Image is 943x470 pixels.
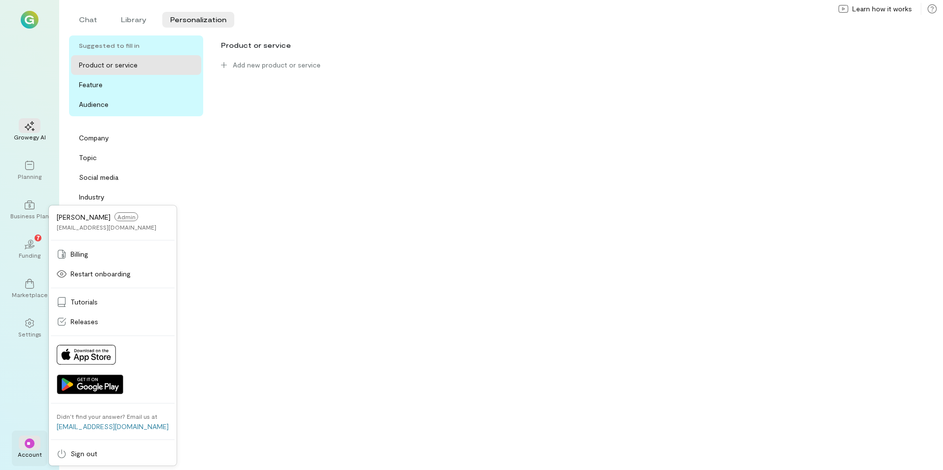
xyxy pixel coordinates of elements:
[18,172,41,180] div: Planning
[79,153,97,163] div: Topic
[221,40,291,50] div: Product or service
[10,212,49,220] div: Business Plan
[12,232,47,267] a: Funding
[79,100,109,109] div: Audience
[18,450,42,458] div: Account
[57,345,116,365] img: Download on App Store
[12,153,47,188] a: Planning
[233,60,321,70] span: Add new product or service
[57,223,156,231] div: [EMAIL_ADDRESS][DOMAIN_NAME]
[79,80,103,90] div: Feature
[79,133,109,143] div: Company
[57,422,169,431] a: [EMAIL_ADDRESS][DOMAIN_NAME]
[12,192,47,228] a: Business Plan
[71,297,98,307] span: Tutorials
[852,4,912,14] span: Learn how it works
[71,317,98,327] span: Releases
[12,113,47,149] a: Growegy AI
[12,271,47,306] a: Marketplace
[57,374,123,394] img: Get it on Google Play
[79,60,138,70] div: Product or service
[71,249,88,259] span: Billing
[51,312,175,332] a: Releases
[71,449,97,459] span: Sign out
[57,412,157,420] div: Didn’t find your answer? Email us at
[57,213,110,221] span: [PERSON_NAME]
[51,444,175,464] a: Sign out
[114,212,138,221] span: Admin
[71,39,201,51] div: Suggested to fill in
[113,12,154,28] li: Library
[18,330,41,338] div: Settings
[79,172,118,182] div: Social media
[51,264,175,284] a: Restart onboarding
[71,12,105,28] li: Chat
[12,291,48,299] div: Marketplace
[79,192,104,202] div: Industry
[162,12,234,28] li: Personalization
[71,269,131,279] span: Restart onboarding
[12,310,47,346] a: Settings
[51,292,175,312] a: Tutorials
[14,133,46,141] div: Growegy AI
[51,244,175,264] a: Billing
[36,233,40,242] span: 7
[19,251,40,259] div: Funding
